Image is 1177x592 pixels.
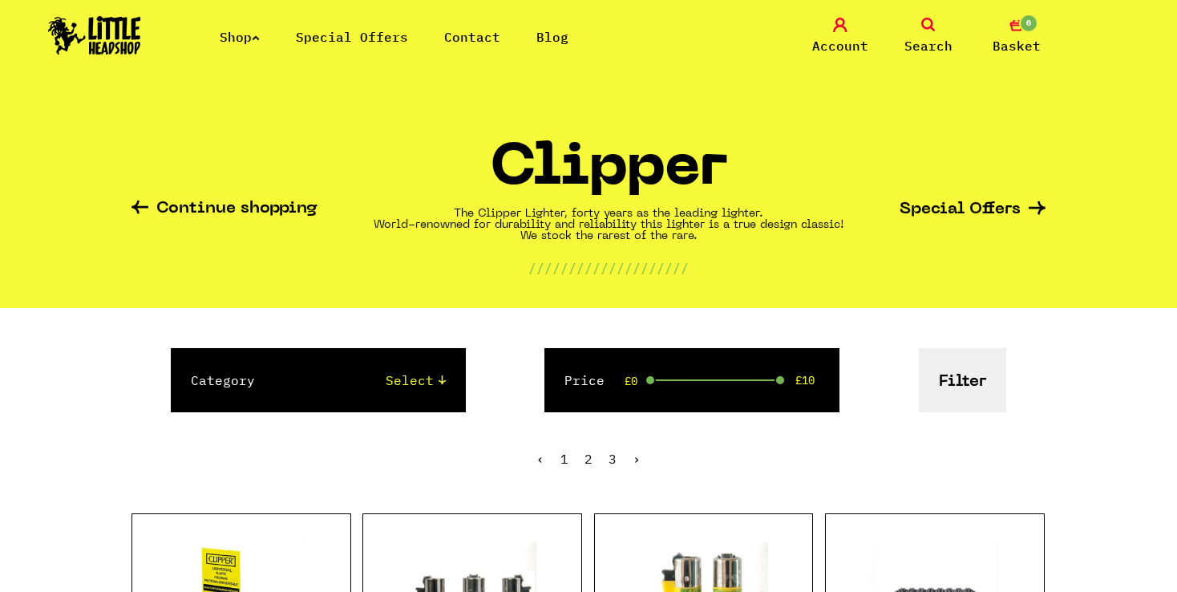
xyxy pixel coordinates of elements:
a: 0 Basket [977,18,1057,55]
a: Special Offers [296,29,408,45]
span: £0 [625,375,637,387]
span: Account [812,36,868,55]
label: Price [564,371,605,390]
span: Search [904,36,953,55]
a: Next » [633,451,641,467]
a: Continue shopping [131,201,318,219]
a: 3 [609,451,617,467]
label: Category [191,371,255,390]
li: « Previous [536,452,544,465]
a: Contact [444,29,500,45]
span: ‹ [536,451,544,467]
a: Shop [220,29,260,45]
span: 0 [1019,14,1038,33]
a: Search [888,18,969,55]
div: The Clipper Lighter, f [374,209,844,242]
p: //////////////////// [528,258,689,278]
h1: Clipper [490,142,727,209]
a: Blog [536,29,568,45]
button: Filter [919,348,1006,412]
img: Little Head Shop Logo [48,16,141,55]
a: 2 [584,451,593,467]
a: Special Offers [900,201,1046,218]
span: Basket [993,36,1041,55]
strong: orty years as the leading lighter. World-renowned for durability and reliability this lighter is ... [374,209,844,241]
span: 1 [560,451,568,467]
span: £10 [795,374,815,387]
